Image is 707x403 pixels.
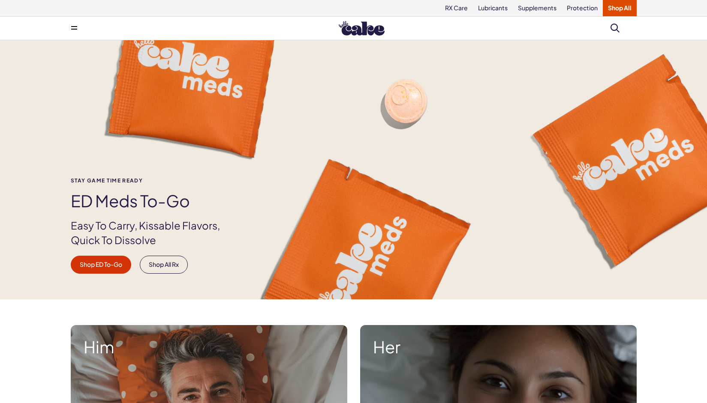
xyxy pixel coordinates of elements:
[71,256,131,274] a: Shop ED To-Go
[71,192,235,210] h1: ED Meds to-go
[339,21,385,36] img: Hello Cake
[71,218,235,247] p: Easy To Carry, Kissable Flavors, Quick To Dissolve
[84,338,334,356] strong: Him
[140,256,188,274] a: Shop All Rx
[373,338,624,356] strong: Her
[71,178,235,183] span: Stay Game time ready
